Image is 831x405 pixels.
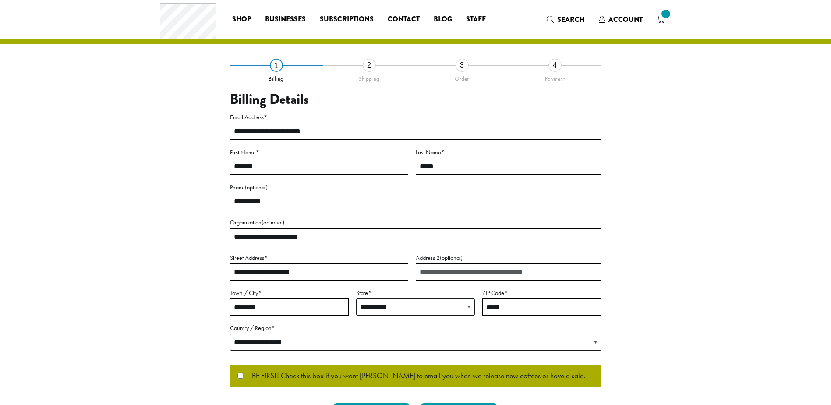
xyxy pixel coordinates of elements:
[230,147,408,158] label: First Name
[237,373,243,379] input: BE FIRST! Check this box if you want [PERSON_NAME] to email you when we release new coffees or ha...
[265,14,306,25] span: Businesses
[230,112,601,123] label: Email Address
[608,14,643,25] span: Account
[388,14,420,25] span: Contact
[230,91,601,108] h3: Billing Details
[416,252,601,263] label: Address 2
[230,252,408,263] label: Street Address
[557,14,585,25] span: Search
[323,72,416,82] div: Shipping
[509,72,601,82] div: Payment
[262,218,284,226] span: (optional)
[434,14,452,25] span: Blog
[243,372,585,380] span: BE FIRST! Check this box if you want [PERSON_NAME] to email you when we release new coffees or ha...
[270,59,283,72] div: 1
[416,72,509,82] div: Order
[245,183,268,191] span: (optional)
[416,147,601,158] label: Last Name
[225,12,258,26] a: Shop
[482,288,601,298] label: ZIP Code
[540,12,592,27] a: Search
[320,14,374,25] span: Subscriptions
[466,14,486,25] span: Staff
[356,288,475,298] label: State
[230,217,601,228] label: Organization
[456,59,469,72] div: 3
[363,59,376,72] div: 2
[230,72,323,82] div: Billing
[459,12,493,26] a: Staff
[230,288,349,298] label: Town / City
[440,254,463,262] span: (optional)
[548,59,562,72] div: 4
[232,14,251,25] span: Shop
